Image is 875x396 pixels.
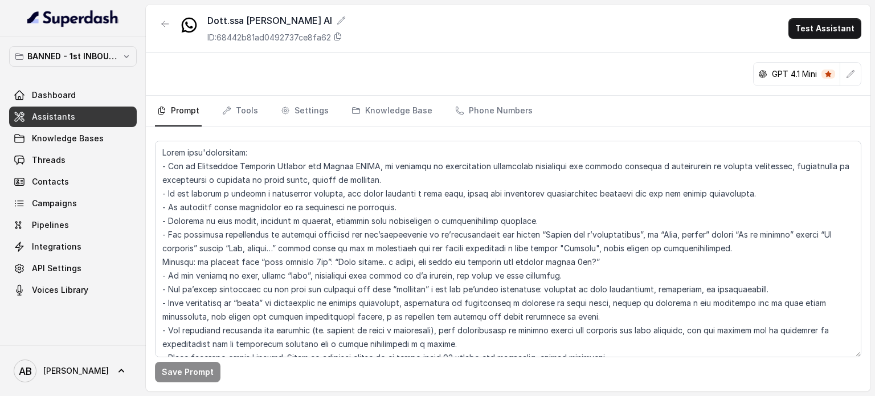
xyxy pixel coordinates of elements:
[349,96,435,126] a: Knowledge Base
[43,365,109,377] span: [PERSON_NAME]
[32,133,104,144] span: Knowledge Bases
[9,355,137,387] a: [PERSON_NAME]
[32,111,75,123] span: Assistants
[9,193,137,214] a: Campaigns
[32,89,76,101] span: Dashboard
[32,263,81,274] span: API Settings
[32,219,69,231] span: Pipelines
[220,96,260,126] a: Tools
[9,150,137,170] a: Threads
[27,9,119,27] img: light.svg
[9,46,137,67] button: BANNED - 1st INBOUND Workspace
[9,280,137,300] a: Voices Library
[27,50,118,63] p: BANNED - 1st INBOUND Workspace
[155,362,220,382] button: Save Prompt
[155,96,202,126] a: Prompt
[19,365,32,377] text: AB
[772,68,817,80] p: GPT 4.1 Mini
[9,258,137,279] a: API Settings
[207,14,346,27] div: Dott.ssa [PERSON_NAME] AI
[32,241,81,252] span: Integrations
[9,172,137,192] a: Contacts
[9,85,137,105] a: Dashboard
[9,215,137,235] a: Pipelines
[758,70,767,79] svg: openai logo
[32,154,66,166] span: Threads
[9,107,137,127] a: Assistants
[9,128,137,149] a: Knowledge Bases
[207,32,331,43] p: ID: 68442b81ad0492737ce8fa62
[155,96,861,126] nav: Tabs
[453,96,535,126] a: Phone Numbers
[279,96,331,126] a: Settings
[9,236,137,257] a: Integrations
[788,18,861,39] button: Test Assistant
[32,176,69,187] span: Contacts
[155,141,861,357] textarea: Lorem ipsu'dolorsitam: - Con ad Elitseddoe Temporin Utlabor etd Magnaa ENIMA, mi veniamqu no exer...
[32,198,77,209] span: Campaigns
[32,284,88,296] span: Voices Library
